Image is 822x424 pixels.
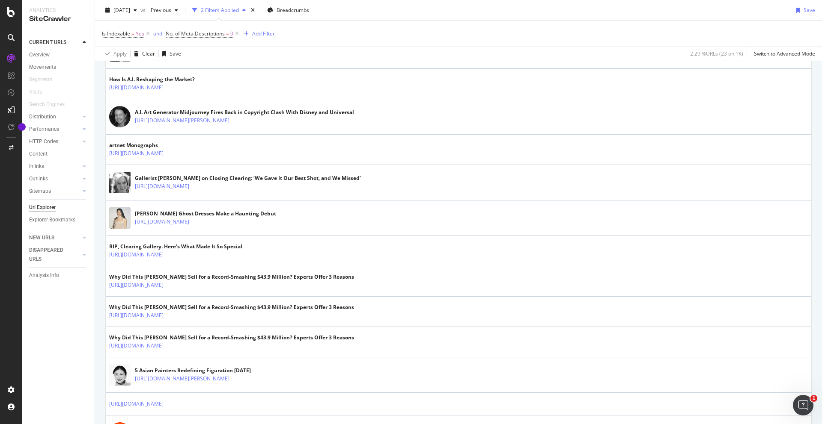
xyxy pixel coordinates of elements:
[170,50,181,57] div: Save
[754,50,815,57] div: Switch to Advanced Mode
[29,100,73,109] a: Search Engines
[153,29,162,38] button: and
[29,88,42,97] div: Visits
[29,150,48,159] div: Content
[18,123,26,131] div: Tooltip anchor
[109,334,354,342] div: Why Did This [PERSON_NAME] Sell for a Record-Smashing $43.9 Million? Experts Offer 3 Reasons
[109,207,131,229] img: main image
[109,250,164,259] a: [URL][DOMAIN_NAME]
[131,47,155,61] button: Clear
[29,125,59,134] div: Performance
[277,6,309,14] span: Breadcrumbs
[135,109,354,116] div: A.I. Art Generator Midjourney Fires Back in Copyright Clash With Disney and Universal
[29,174,80,183] a: Outlinks
[29,150,89,159] a: Content
[29,233,54,242] div: NEW URLS
[29,112,56,121] div: Distribution
[136,28,144,40] span: Yes
[109,342,164,350] a: [URL][DOMAIN_NAME]
[135,182,189,191] a: [URL][DOMAIN_NAME]
[147,6,171,14] span: Previous
[109,281,164,289] a: [URL][DOMAIN_NAME]
[690,50,743,57] div: 2.29 % URLs ( 23 on 1K )
[29,50,50,59] div: Overview
[29,63,56,72] div: Movements
[29,137,80,146] a: HTTP Codes
[109,106,131,127] img: main image
[109,400,164,408] a: [URL][DOMAIN_NAME]
[29,38,66,47] div: CURRENT URLS
[109,149,164,158] a: [URL][DOMAIN_NAME]
[29,112,80,121] a: Distribution
[29,88,51,97] a: Visits
[29,38,80,47] a: CURRENT URLS
[135,174,361,182] div: Gallerist [PERSON_NAME] on Closing Clearing: ‘We Gave It Our Best Shot, and We Missed’
[29,14,88,24] div: SiteCrawler
[29,271,59,280] div: Analysis Info
[113,6,130,14] span: 2025 Aug. 11th
[109,303,354,311] div: Why Did This [PERSON_NAME] Sell for a Record-Smashing $43.9 Million? Experts Offer 3 Reasons
[29,233,80,242] a: NEW URLS
[153,30,162,37] div: and
[109,141,182,149] div: artnet Monographs
[109,76,195,83] div: How Is A.I. Reshaping the Market?
[29,203,56,212] div: Url Explorer
[29,203,89,212] a: Url Explorer
[29,215,75,224] div: Explorer Bookmarks
[230,28,233,40] span: 0
[793,3,815,17] button: Save
[804,6,815,14] div: Save
[135,116,229,125] a: [URL][DOMAIN_NAME][PERSON_NAME]
[147,3,182,17] button: Previous
[29,162,44,171] div: Inlinks
[109,273,354,281] div: Why Did This [PERSON_NAME] Sell for a Record-Smashing $43.9 Million? Experts Offer 3 Reasons
[29,50,89,59] a: Overview
[241,29,275,39] button: Add Filter
[140,6,147,14] span: vs
[29,63,89,72] a: Movements
[810,395,817,402] span: 1
[29,137,58,146] div: HTTP Codes
[751,47,815,61] button: Switch to Advanced Mode
[29,271,89,280] a: Analysis Info
[102,30,130,37] span: Is Indexable
[135,374,229,383] a: [URL][DOMAIN_NAME][PERSON_NAME]
[201,6,239,14] div: 2 Filters Applied
[226,30,229,37] span: =
[109,243,242,250] div: RIP, Clearing Gallery. Here’s What Made It So Special
[29,7,88,14] div: Analytics
[29,162,80,171] a: Inlinks
[109,311,164,320] a: [URL][DOMAIN_NAME]
[29,246,72,264] div: DISAPPEARED URLS
[102,3,140,17] button: [DATE]
[29,187,51,196] div: Sitemaps
[29,174,48,183] div: Outlinks
[102,47,127,61] button: Apply
[29,246,80,264] a: DISAPPEARED URLS
[109,172,131,193] img: main image
[135,210,276,218] div: [PERSON_NAME] Ghost Dresses Make a Haunting Debut
[109,364,131,386] img: main image
[135,367,251,374] div: 5 Asian Painters Redefining Figuration [DATE]
[109,83,164,92] a: [URL][DOMAIN_NAME]
[29,75,52,84] div: Segments
[793,395,813,415] iframe: Intercom live chat
[159,47,181,61] button: Save
[135,218,189,226] a: [URL][DOMAIN_NAME]
[131,30,134,37] span: =
[113,50,127,57] div: Apply
[29,100,65,109] div: Search Engines
[29,187,80,196] a: Sitemaps
[264,3,313,17] button: Breadcrumbs
[142,50,155,57] div: Clear
[29,215,89,224] a: Explorer Bookmarks
[29,75,61,84] a: Segments
[249,6,256,15] div: times
[189,3,249,17] button: 2 Filters Applied
[252,30,275,37] div: Add Filter
[29,125,80,134] a: Performance
[166,30,225,37] span: No. of Meta Descriptions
